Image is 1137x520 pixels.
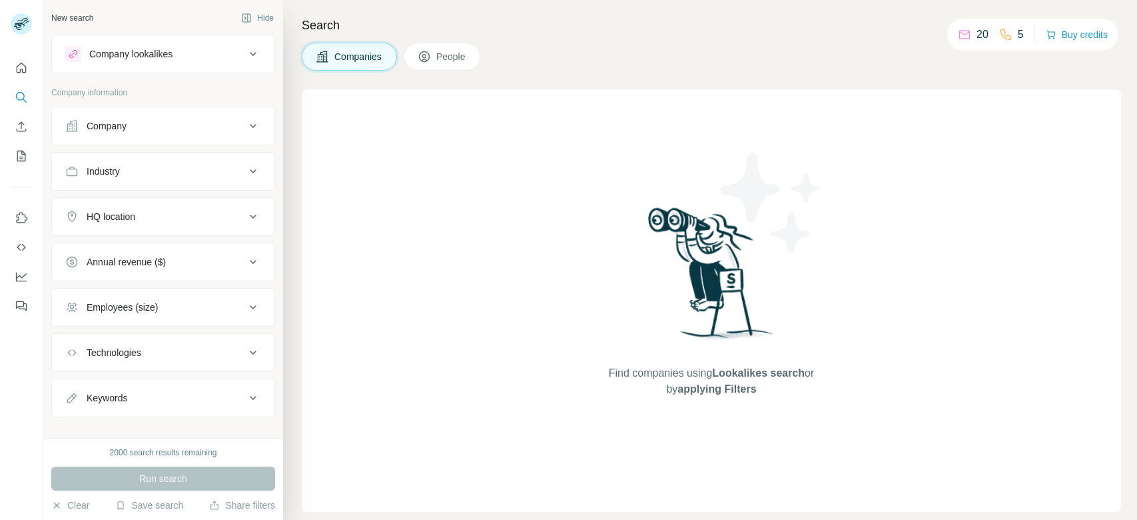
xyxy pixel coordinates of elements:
span: People [436,50,467,63]
div: Keywords [87,391,127,405]
button: Employees (size) [52,291,274,323]
button: Annual revenue ($) [52,246,274,278]
div: Company [87,119,127,133]
div: Industry [87,165,120,178]
div: Employees (size) [87,301,158,314]
button: Keywords [52,382,274,414]
button: Search [11,85,32,109]
p: 5 [1018,27,1024,43]
h4: Search [302,16,1121,35]
button: Use Surfe on LinkedIn [11,206,32,230]
button: Hide [232,8,283,28]
div: Technologies [87,346,141,359]
button: Quick start [11,56,32,80]
button: Feedback [11,294,32,318]
div: HQ location [87,210,135,223]
button: My lists [11,144,32,168]
button: Company lookalikes [52,38,274,70]
button: Use Surfe API [11,235,32,259]
button: Enrich CSV [11,115,32,139]
span: Find companies using or by [605,365,818,397]
div: Annual revenue ($) [87,255,166,269]
div: New search [51,12,93,24]
span: Companies [334,50,383,63]
button: Dashboard [11,265,32,289]
p: Company information [51,87,275,99]
button: Buy credits [1046,25,1108,44]
button: Company [52,110,274,142]
p: 20 [976,27,988,43]
button: Technologies [52,337,274,369]
div: 2000 search results remaining [110,447,217,459]
button: Industry [52,155,274,187]
img: Surfe Illustration - Stars [711,143,831,263]
img: Surfe Illustration - Woman searching with binoculars [642,204,781,353]
span: applying Filters [677,383,756,395]
button: Save search [115,499,183,512]
button: Clear [51,499,89,512]
span: Lookalikes search [712,367,805,379]
button: Share filters [209,499,275,512]
div: Company lookalikes [89,47,173,61]
button: HQ location [52,201,274,233]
